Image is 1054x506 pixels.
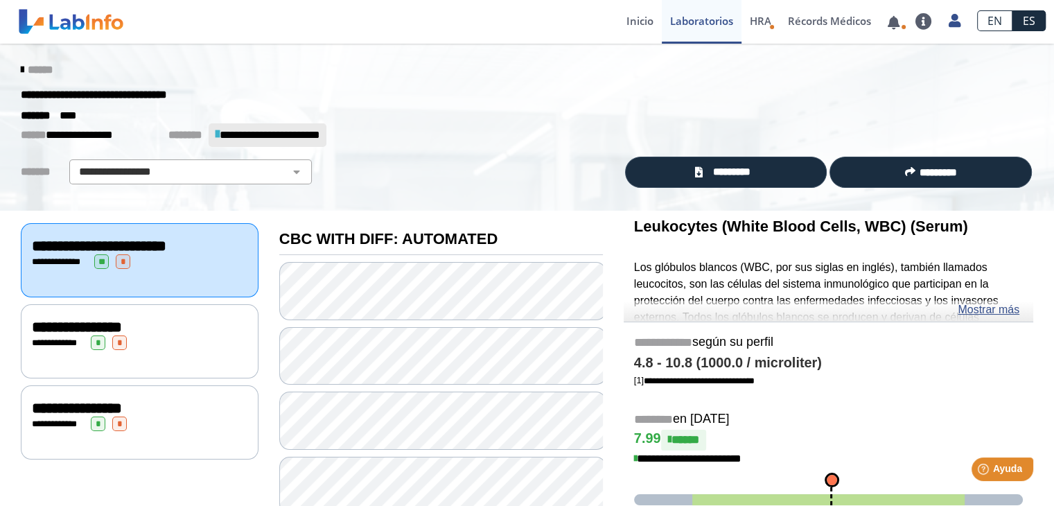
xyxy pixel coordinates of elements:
[977,10,1012,31] a: EN
[634,218,968,235] b: Leukocytes (White Blood Cells, WBC) (Serum)
[634,430,1023,451] h4: 7.99
[634,375,755,385] a: [1]
[931,452,1039,491] iframe: Help widget launcher
[634,355,1023,372] h4: 4.8 - 10.8 (1000.0 / microliter)
[634,412,1023,428] h5: en [DATE]
[634,335,1023,351] h5: según su perfil
[750,14,771,28] span: HRA
[1012,10,1046,31] a: ES
[279,230,498,247] b: CBC WITH DIFF: AUTOMATED
[958,302,1019,318] a: Mostrar más
[634,259,1023,458] p: Los glóbulos blancos (WBC, por sus siglas en inglés), también llamados leucocitos, son las célula...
